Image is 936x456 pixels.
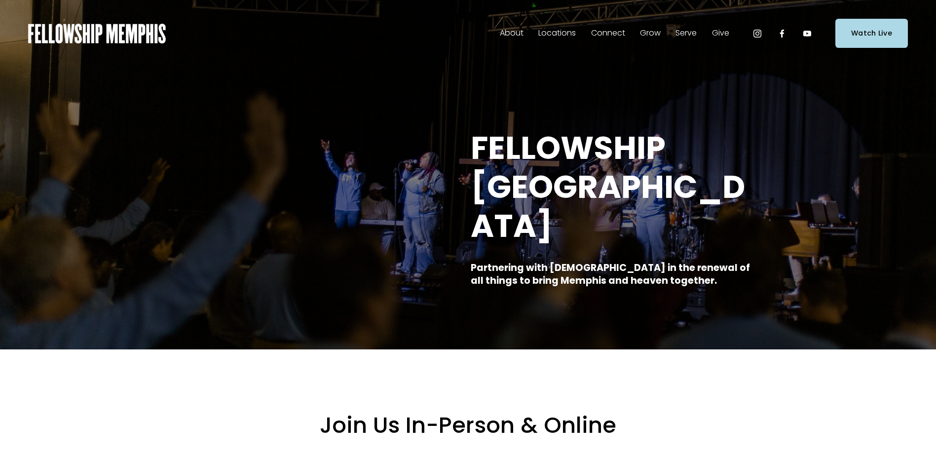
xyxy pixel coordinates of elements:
strong: FELLOWSHIP [GEOGRAPHIC_DATA] [471,126,745,248]
img: Fellowship Memphis [28,24,166,43]
span: Give [712,26,729,40]
a: folder dropdown [591,26,625,41]
span: Connect [591,26,625,40]
span: Grow [640,26,661,40]
a: Instagram [752,29,762,38]
span: Locations [538,26,576,40]
a: folder dropdown [538,26,576,41]
a: folder dropdown [712,26,729,41]
a: folder dropdown [640,26,661,41]
strong: Partnering with [DEMOGRAPHIC_DATA] in the renewal of all things to bring Memphis and heaven toget... [471,261,752,288]
span: Serve [675,26,697,40]
a: folder dropdown [500,26,524,41]
a: Facebook [777,29,787,38]
h2: Join Us In-Person & Online [172,411,764,440]
span: About [500,26,524,40]
a: Watch Live [835,19,908,48]
a: folder dropdown [675,26,697,41]
a: YouTube [802,29,812,38]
